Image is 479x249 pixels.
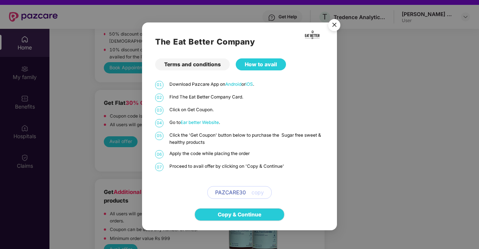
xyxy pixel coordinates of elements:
[245,82,253,87] a: iOS
[215,188,246,197] span: PAZCARE30
[155,119,163,127] span: 04
[169,163,324,170] p: Proceed to avail offer by clicking on 'Copy & Continue'
[218,210,261,219] a: Copy & Continue
[181,120,219,125] a: Ear better Website
[155,94,163,102] span: 02
[324,16,345,37] img: svg+xml;base64,PHN2ZyB4bWxucz0iaHR0cDovL3d3dy53My5vcmcvMjAwMC9zdmciIHdpZHRoPSI1NiIgaGVpZ2h0PSI1Ni...
[305,30,320,39] img: Screenshot%202022-11-17%20at%202.10.19%20PM.png
[236,58,286,70] div: How to avail
[169,94,324,101] p: Find The Eat Better Company Card.
[155,106,163,115] span: 03
[155,81,163,89] span: 01
[246,186,264,198] button: copy
[155,163,163,171] span: 07
[169,106,324,113] p: Click on Get Coupon.
[155,132,163,140] span: 05
[169,150,324,157] p: Apply the code while placing the order
[155,36,324,48] h2: The Eat Better Company
[324,15,344,36] button: Close
[225,82,241,87] a: Android
[169,119,324,126] p: Go to .
[155,58,230,70] div: Terms and conditions
[169,132,324,146] p: Click the 'Get Coupon' button below to purchase the Sugar free sweet & healthy products
[195,208,284,221] button: Copy & Continue
[251,188,264,197] span: copy
[155,150,163,158] span: 06
[169,81,324,88] p: Download Pazcare App on or .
